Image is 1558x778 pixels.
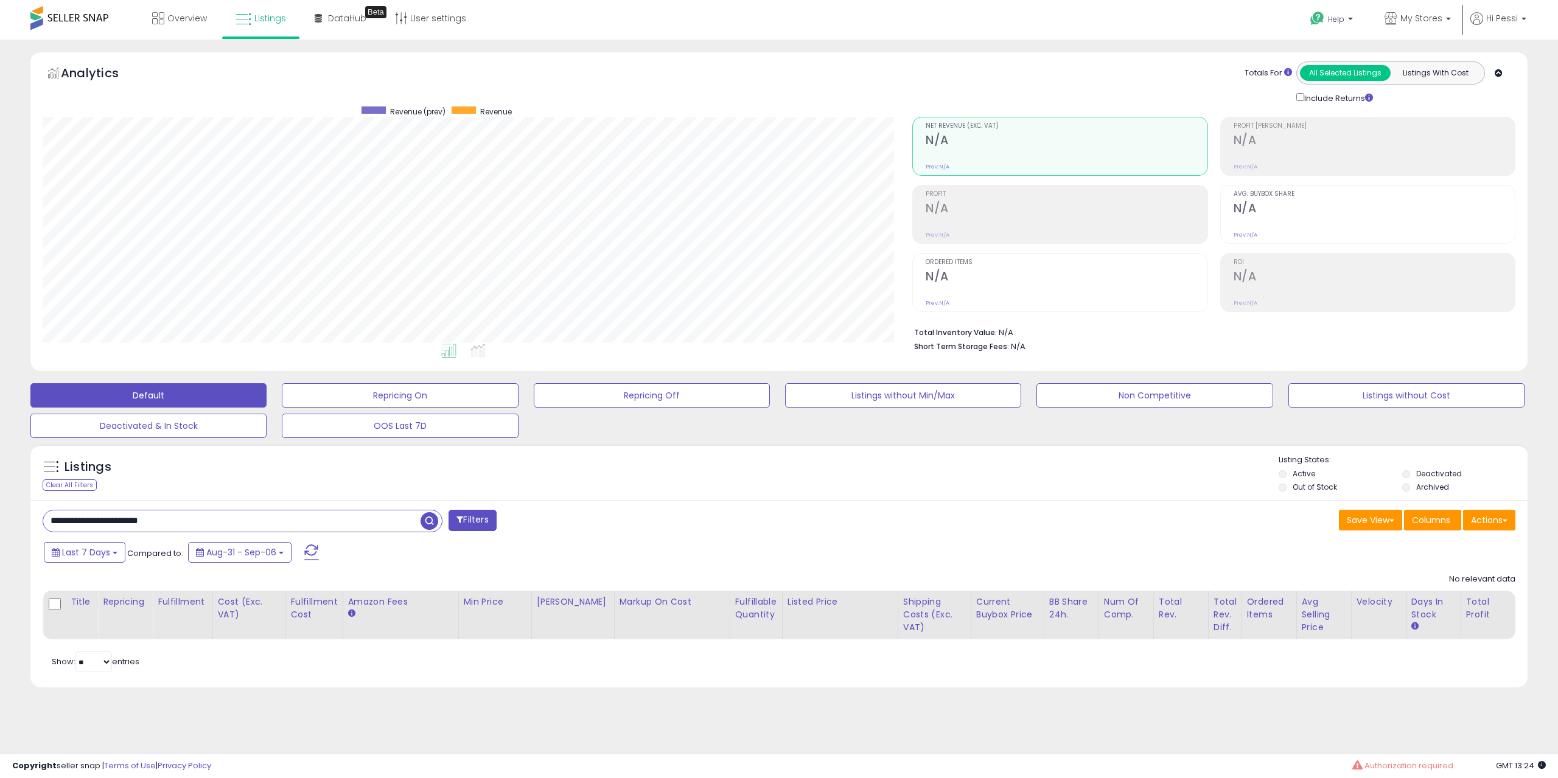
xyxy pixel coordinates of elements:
h2: N/A [926,133,1207,150]
div: Fulfillable Quantity [735,596,777,621]
span: Columns [1412,514,1450,526]
button: Columns [1404,510,1461,530]
div: Num of Comp. [1104,596,1148,621]
li: N/A [914,324,1506,339]
span: Show: entries [52,656,139,667]
span: N/A [1011,341,1025,352]
a: Help [1301,2,1365,40]
small: Prev: N/A [926,299,949,307]
div: No relevant data [1449,574,1515,585]
button: OOS Last 7D [282,414,518,438]
div: Cost (Exc. VAT) [218,596,281,621]
button: Listings without Min/Max [785,383,1021,408]
small: Prev: N/A [1234,163,1257,170]
button: Repricing Off [534,383,770,408]
span: Aug-31 - Sep-06 [206,546,276,558]
div: Days In Stock [1411,596,1456,621]
span: DataHub [328,12,366,24]
div: Ordered Items [1247,596,1291,621]
div: Current Buybox Price [976,596,1039,621]
div: Title [71,596,93,608]
div: Velocity [1357,596,1401,608]
button: Aug-31 - Sep-06 [188,542,292,563]
div: Include Returns [1287,91,1388,105]
h2: N/A [926,269,1207,286]
span: Net Revenue (Exc. VAT) [926,123,1207,130]
h5: Listings [65,459,111,476]
span: Last 7 Days [62,546,110,558]
button: Listings without Cost [1288,383,1525,408]
span: Profit [926,191,1207,198]
h2: N/A [1234,133,1515,150]
h5: Analytics [61,64,142,85]
div: [PERSON_NAME] [537,596,609,608]
div: Avg Selling Price [1302,596,1346,634]
a: Hi Pessi [1470,12,1526,40]
div: Min Price [464,596,526,608]
div: Listed Price [788,596,893,608]
b: Total Inventory Value: [914,327,997,338]
small: Prev: N/A [926,163,949,170]
small: Prev: N/A [1234,231,1257,238]
b: Short Term Storage Fees: [914,341,1009,352]
span: Listings [254,12,286,24]
button: Actions [1463,510,1515,530]
span: Help [1328,14,1344,24]
div: Shipping Costs (Exc. VAT) [903,596,966,634]
div: Fulfillment [158,596,207,608]
h2: N/A [1234,269,1515,286]
button: Listings With Cost [1390,65,1481,81]
span: Compared to: [127,547,183,559]
div: Total Rev. Diff. [1214,596,1237,634]
span: My Stores [1400,12,1442,24]
label: Active [1293,468,1315,479]
button: Non Competitive [1036,383,1273,408]
button: All Selected Listings [1300,65,1391,81]
div: Tooltip anchor [365,6,386,18]
small: Days In Stock. [1411,621,1419,632]
i: Get Help [1310,11,1325,26]
h2: N/A [926,201,1207,218]
small: Amazon Fees. [348,608,355,619]
span: ROI [1234,259,1515,266]
small: Prev: N/A [1234,299,1257,307]
button: Default [30,383,267,408]
div: Repricing [103,596,147,608]
th: The percentage added to the cost of goods (COGS) that forms the calculator for Min & Max prices. [614,591,730,639]
span: Hi Pessi [1486,12,1518,24]
label: Deactivated [1416,468,1462,479]
span: Revenue (prev) [390,106,445,117]
label: Archived [1416,482,1449,492]
p: Listing States: [1279,454,1528,466]
button: Save View [1339,510,1402,530]
button: Filters [449,510,496,531]
div: Markup on Cost [620,596,725,608]
span: Profit [PERSON_NAME] [1234,123,1515,130]
span: Revenue [480,106,512,117]
div: Clear All Filters [43,479,97,491]
div: BB Share 24h. [1049,596,1094,621]
button: Repricing On [282,383,518,408]
button: Deactivated & In Stock [30,414,267,438]
div: Total Profit [1466,596,1511,621]
div: Fulfillment Cost [291,596,338,621]
div: Total Rev. [1159,596,1203,621]
div: Totals For [1245,68,1292,79]
span: Overview [167,12,207,24]
label: Out of Stock [1293,482,1337,492]
span: Ordered Items [926,259,1207,266]
h2: N/A [1234,201,1515,218]
div: Amazon Fees [348,596,453,608]
button: Last 7 Days [44,542,125,563]
span: Avg. Buybox Share [1234,191,1515,198]
small: Prev: N/A [926,231,949,238]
